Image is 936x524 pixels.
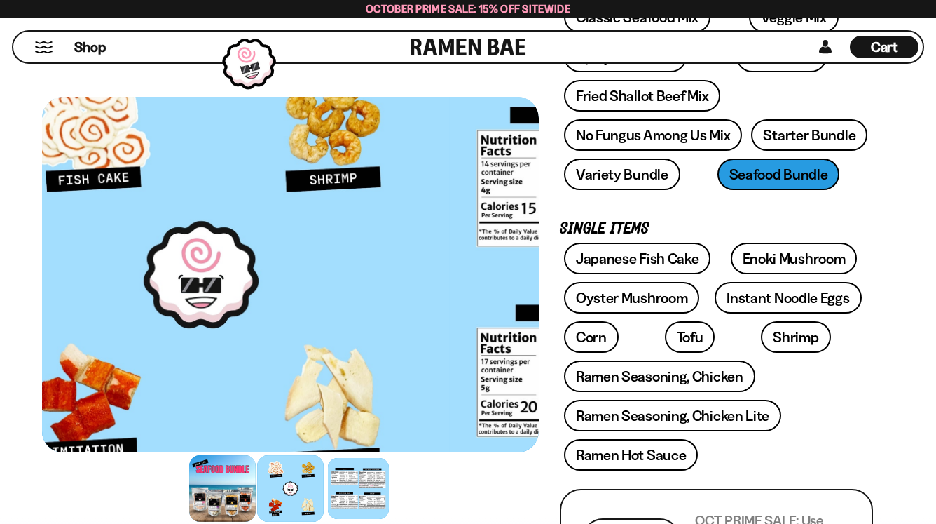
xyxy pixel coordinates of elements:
[564,119,742,151] a: No Fungus Among Us Mix
[564,282,700,314] a: Oyster Mushroom
[564,80,720,112] a: Fried Shallot Beef Mix
[564,159,680,190] a: Variety Bundle
[34,41,53,53] button: Mobile Menu Trigger
[761,321,830,353] a: Shrimp
[751,119,867,151] a: Starter Bundle
[665,321,715,353] a: Tofu
[564,321,619,353] a: Corn
[74,36,106,58] a: Shop
[564,361,755,392] a: Ramen Seasoning, Chicken
[871,39,898,55] span: Cart
[560,222,873,236] p: Single Items
[564,400,781,431] a: Ramen Seasoning, Chicken Lite
[731,243,858,274] a: Enoki Mushroom
[366,2,570,15] span: October Prime Sale: 15% off Sitewide
[564,243,711,274] a: Japanese Fish Cake
[850,32,918,62] div: Cart
[715,282,861,314] a: Instant Noodle Eggs
[564,439,698,471] a: Ramen Hot Sauce
[74,38,106,57] span: Shop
